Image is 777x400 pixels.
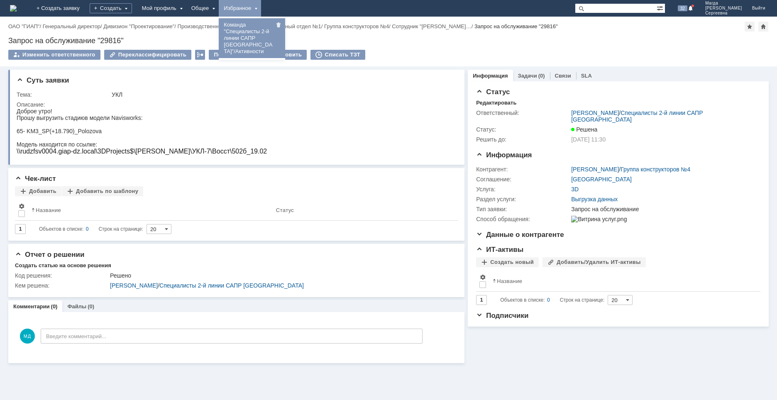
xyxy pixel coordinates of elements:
[17,76,69,84] span: Суть заявки
[43,23,100,29] a: Генеральный директор
[276,207,294,213] div: Статус
[476,166,569,173] div: Контрагент:
[103,23,174,29] a: Дивизион "Проектирование"
[39,226,83,232] span: Объектов в списке:
[657,4,665,12] span: Расширенный поиск
[8,23,43,29] div: /
[51,303,58,310] div: (0)
[10,5,17,12] a: Перейти на домашнюю страницу
[17,91,110,98] div: Тема:
[476,206,569,212] div: Тип заявки:
[103,23,177,29] div: /
[275,23,282,29] span: Удалить
[581,73,592,79] a: SLA
[476,136,569,143] div: Решить до:
[571,126,597,133] span: Решена
[621,166,690,173] a: Группа конструкторов №4
[10,5,17,12] img: logo
[20,329,35,344] span: МД
[178,23,256,29] a: Производственное управление
[571,216,627,222] img: Витрина услуг.png
[8,37,769,45] div: Запрос на обслуживание "29816"
[110,272,452,279] div: Решено
[259,23,321,29] a: Строительный отдел №1
[473,73,508,79] a: Информация
[8,23,39,29] a: ОАО "ГИАП"
[500,295,604,305] i: Строк на странице:
[273,200,451,221] th: Статус
[28,200,273,221] th: Название
[159,282,304,289] a: Специалисты 2-й линии САПР [GEOGRAPHIC_DATA]
[15,251,84,259] span: Отчет о решении
[476,246,523,254] span: ИТ-активы
[15,175,56,183] span: Чек-лист
[571,136,606,143] span: [DATE] 11:30
[88,303,94,310] div: (0)
[90,3,132,13] div: Создать
[476,88,510,96] span: Статус
[476,312,528,320] span: Подписчики
[571,110,619,116] a: [PERSON_NAME]
[195,50,205,60] div: Работа с массовостью
[476,216,569,222] div: Способ обращения:
[178,23,259,29] div: /
[476,196,569,202] div: Раздел услуги:
[15,282,108,289] div: Кем решена:
[220,20,283,56] a: Команда "Специалисты 2-й линии САПР [GEOGRAPHIC_DATA]"/Активности
[112,91,452,98] div: УКЛ
[476,100,516,106] div: Редактировать
[86,224,89,234] div: 0
[17,101,454,108] div: Описание:
[705,6,742,11] span: [PERSON_NAME]
[571,166,690,173] div: /
[259,23,324,29] div: /
[555,73,571,79] a: Связи
[571,186,579,193] a: 3D
[758,22,768,32] div: Сделать домашней страницей
[571,206,756,212] div: Запрос на обслуживание
[497,278,522,284] div: Название
[324,23,392,29] div: /
[571,196,618,202] a: Выгрузка данных
[571,166,619,173] a: [PERSON_NAME]
[13,303,50,310] a: Комментарии
[571,110,703,123] a: Специалисты 2-й линии САПР [GEOGRAPHIC_DATA]
[476,151,532,159] span: Информация
[110,282,452,289] div: /
[571,110,756,123] div: /
[476,126,569,133] div: Статус:
[15,262,111,269] div: Создать статью на основе решения
[67,303,86,310] a: Файлы
[547,295,550,305] div: 0
[476,176,569,183] div: Соглашение:
[479,274,486,280] span: Настройки
[392,23,471,29] a: Сотрудник "[PERSON_NAME]…
[15,272,108,279] div: Код решения:
[39,224,143,234] i: Строк на странице:
[745,22,755,32] div: Добавить в избранное
[500,297,545,303] span: Объектов в списке:
[476,231,564,239] span: Данные о контрагенте
[705,1,742,6] span: Магда
[474,23,558,29] div: Запрос на обслуживание "29816"
[18,203,25,210] span: Настройки
[110,282,158,289] a: [PERSON_NAME]
[476,110,569,116] div: Ответственный:
[324,23,389,29] a: Группа конструкторов №4
[705,11,742,16] span: Сергеевна
[678,5,687,11] span: 32
[571,176,632,183] a: [GEOGRAPHIC_DATA]
[489,271,754,292] th: Название
[392,23,474,29] div: /
[68,7,126,13] span: в модели Navisworks:
[476,186,569,193] div: Услуга:
[538,73,545,79] div: (0)
[518,73,537,79] a: Задачи
[36,207,61,213] div: Название
[43,23,104,29] div: /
